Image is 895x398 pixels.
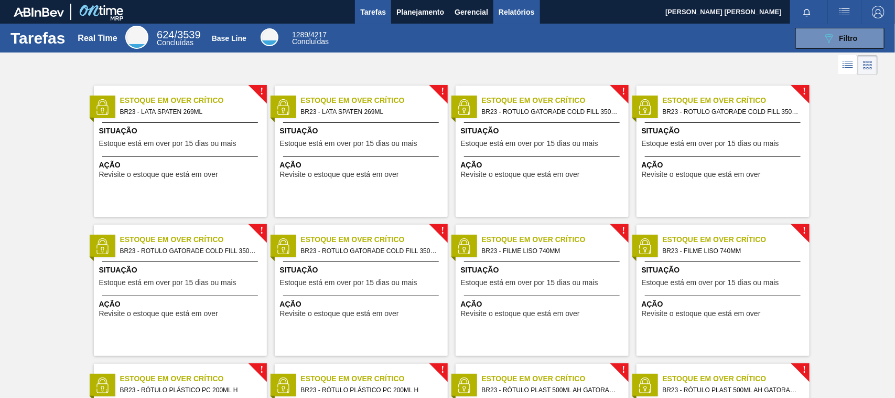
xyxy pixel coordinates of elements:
span: Revisite o estoque que está em over [280,310,399,318]
div: Real Time [78,34,117,43]
span: Estoque está em over por 15 dias ou mais [99,140,236,148]
span: Concluídas [157,38,193,47]
span: Ação [461,299,626,310]
span: ! [260,88,263,96]
span: Estoque está em over por 15 dias ou mais [461,279,598,287]
span: Revisite o estoque que está em over [642,310,761,318]
img: status [456,238,472,254]
span: ! [622,227,625,235]
span: BR23 - RÓTULO PLAST 500ML AH GATORADE BERRY BLUE [663,384,801,396]
span: Ação [461,160,626,171]
span: Situação [280,125,445,137]
div: Base Line [261,28,278,46]
span: Revisite o estoque que está em over [461,310,580,318]
span: Planejamento [396,6,444,18]
span: ! [441,366,444,374]
span: / 3539 [157,29,200,40]
span: BR23 - RÓTULO PLÁSTICO PC 200ML H [120,384,258,396]
span: Estoque está em over por 15 dias ou mais [280,140,417,148]
span: Situação [461,125,626,137]
span: Filtro [839,34,858,43]
span: ! [260,366,263,374]
span: Estoque está em over por 15 dias ou mais [280,279,417,287]
img: status [94,378,110,393]
span: Estoque em Over Crítico [301,95,448,106]
div: Base Line [212,34,246,43]
span: Estoque em Over Crítico [120,234,267,245]
span: Ação [99,299,264,310]
span: Situação [642,125,807,137]
span: Concluídas [292,37,329,46]
span: Estoque em Over Crítico [120,373,267,384]
img: status [275,238,291,254]
span: BR23 - ROTULO GATORADE COLD FILL 350ML H LARANJA [120,245,258,257]
span: Estoque está em over por 15 dias ou mais [642,279,779,287]
img: status [94,99,110,115]
div: Base Line [292,32,329,45]
div: Visão em Cards [858,55,878,75]
span: Estoque em Over Crítico [663,234,810,245]
span: Estoque em Over Crítico [120,95,267,106]
span: BR23 - ROTULO GATORADE COLD FILL 350ML H BLBRRY [663,106,801,118]
img: userActions [838,6,851,18]
div: Real Time [125,26,148,49]
img: status [456,378,472,393]
div: Real Time [157,30,200,46]
span: ! [441,88,444,96]
span: Estoque em Over Crítico [482,95,629,106]
img: status [637,378,653,393]
span: Estoque em Over Crítico [663,373,810,384]
span: Situação [99,125,264,137]
span: BR23 - FILME LISO 740MM [663,245,801,257]
span: ! [441,227,444,235]
span: Ação [280,160,445,171]
h1: Tarefas [10,32,66,44]
span: BR23 - ROTULO GATORADE COLD FILL 350ML H LARANJA [301,245,439,257]
button: Filtro [795,28,885,49]
span: Situação [280,265,445,276]
img: status [456,99,472,115]
span: BR23 - FILME LISO 740MM [482,245,620,257]
span: BR23 - ROTULO GATORADE COLD FILL 350ML H BLBRRY [482,106,620,118]
span: 1289 [292,30,308,39]
span: / 4217 [292,30,327,39]
img: TNhmsLtSVTkK8tSr43FrP2fwEKptu5GPRR3wAAAABJRU5ErkJggg== [14,7,64,17]
span: ! [622,88,625,96]
span: Ação [642,160,807,171]
span: 624 [157,29,174,40]
img: Logout [872,6,885,18]
span: Ação [99,160,264,171]
span: ! [803,88,806,96]
span: Situação [642,265,807,276]
img: status [275,378,291,393]
span: Gerencial [455,6,488,18]
span: BR23 - LATA SPATEN 269ML [301,106,439,118]
span: Estoque em Over Crítico [482,373,629,384]
span: BR23 - RÓTULO PLAST 500ML AH GATORADE BERRY BLUE [482,384,620,396]
span: Tarefas [360,6,386,18]
span: ! [803,366,806,374]
span: Revisite o estoque que está em over [99,310,218,318]
span: Estoque está em over por 15 dias ou mais [642,140,779,148]
span: Situação [99,265,264,276]
span: Estoque em Over Crítico [482,234,629,245]
button: Notificações [790,5,824,19]
span: Revisite o estoque que está em over [461,171,580,179]
div: Visão em Lista [838,55,858,75]
span: BR23 - RÓTULO PLÁSTICO PC 200ML H [301,384,439,396]
span: Estoque em Over Crítico [301,373,448,384]
span: ! [803,227,806,235]
img: status [637,238,653,254]
span: Ação [642,299,807,310]
span: BR23 - LATA SPATEN 269ML [120,106,258,118]
span: ! [260,227,263,235]
span: Ação [280,299,445,310]
span: Estoque está em over por 15 dias ou mais [99,279,236,287]
span: Revisite o estoque que está em over [99,171,218,179]
span: ! [622,366,625,374]
span: Estoque em Over Crítico [663,95,810,106]
span: Situação [461,265,626,276]
img: status [637,99,653,115]
img: status [94,238,110,254]
img: status [275,99,291,115]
